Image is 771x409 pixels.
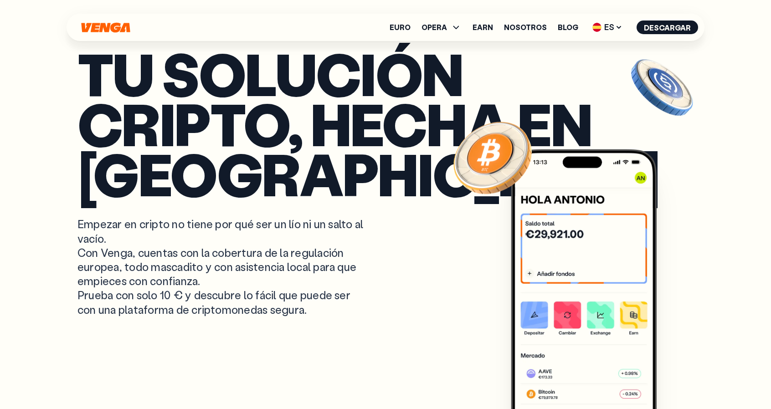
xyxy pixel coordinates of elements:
[637,20,698,34] button: Descargar
[77,217,365,316] p: Empezar en cripto no tiene por qué ser un lío ni un salto al vacío. Con Venga, cuentas con la cob...
[558,24,578,31] a: Blog
[421,24,447,31] span: OPERA
[592,23,601,32] img: flag-es
[504,24,547,31] a: Nosotros
[473,24,493,31] a: Earn
[77,49,694,199] p: Tu solución cripto, hecha en [GEOGRAPHIC_DATA]
[390,24,411,31] a: Euro
[589,20,626,35] span: ES
[421,22,462,33] span: OPERA
[80,22,131,33] svg: Inicio
[452,117,534,199] img: Bitcoin
[629,55,695,121] img: USDC coin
